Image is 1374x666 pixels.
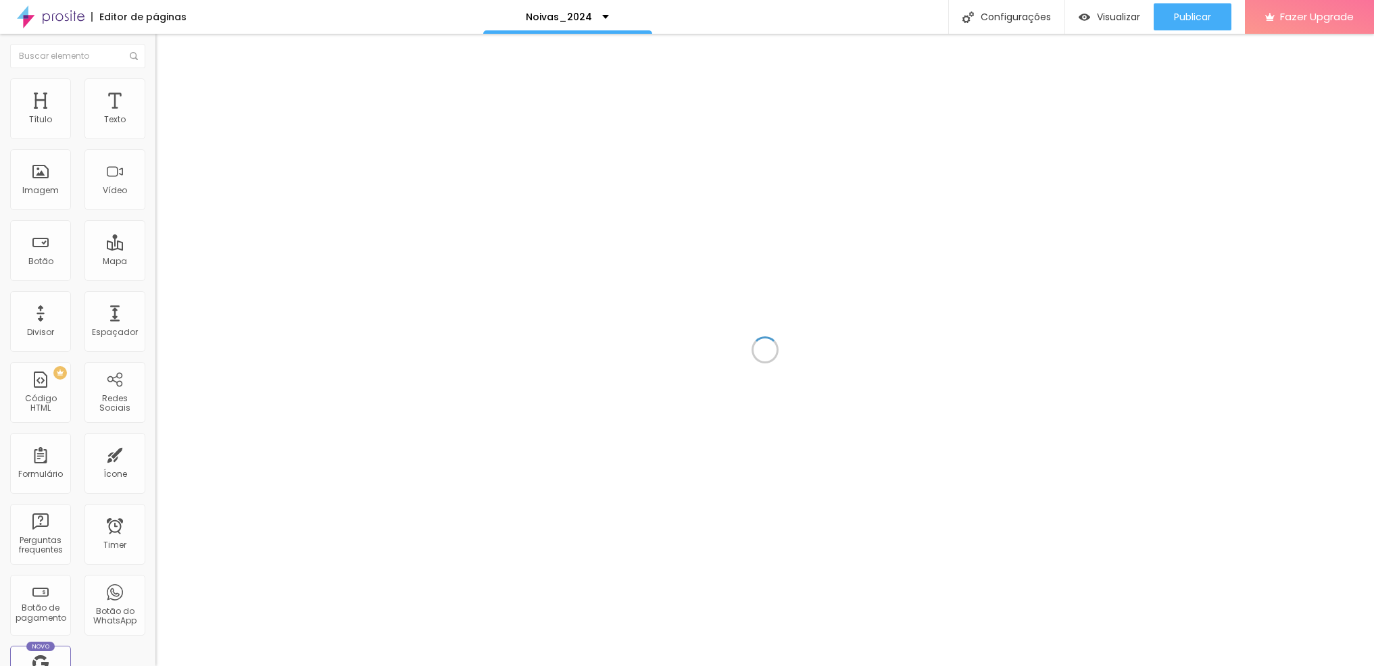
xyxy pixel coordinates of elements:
div: Perguntas frequentes [14,536,67,555]
div: Editor de páginas [91,12,187,22]
div: Vídeo [103,186,127,195]
div: Espaçador [92,328,138,337]
p: Noivas_2024 [526,12,592,22]
div: Botão [28,257,53,266]
div: Botão do WhatsApp [88,607,141,626]
div: Ícone [103,469,127,479]
img: Icone [962,11,974,23]
button: Visualizar [1065,3,1154,30]
div: Mapa [103,257,127,266]
img: view-1.svg [1079,11,1090,23]
div: Divisor [27,328,54,337]
div: Novo [26,642,55,651]
span: Visualizar [1097,11,1140,22]
input: Buscar elemento [10,44,145,68]
span: Publicar [1174,11,1211,22]
button: Publicar [1154,3,1231,30]
div: Redes Sociais [88,394,141,413]
img: Icone [130,52,138,60]
div: Código HTML [14,394,67,413]
div: Formulário [18,469,63,479]
span: Fazer Upgrade [1280,11,1354,22]
div: Título [29,115,52,124]
div: Botão de pagamento [14,603,67,623]
div: Imagem [22,186,59,195]
div: Timer [103,540,126,550]
div: Texto [104,115,126,124]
